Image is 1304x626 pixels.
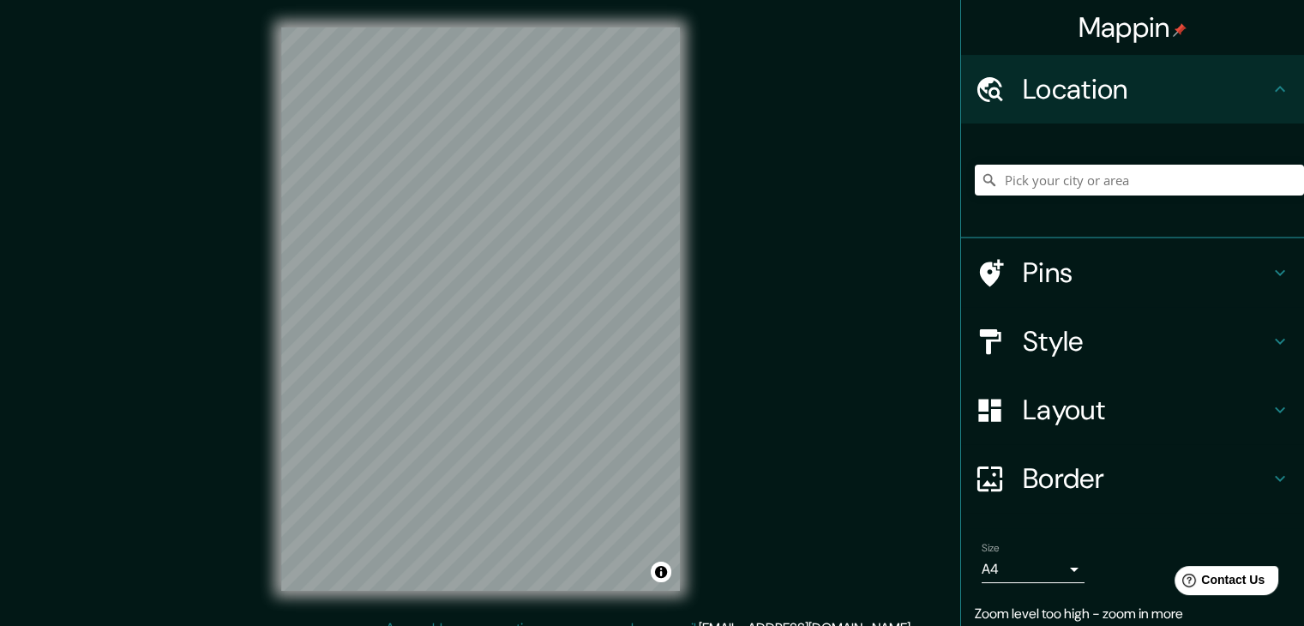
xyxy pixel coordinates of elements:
div: A4 [982,556,1085,583]
h4: Location [1023,72,1270,106]
img: pin-icon.png [1173,23,1187,37]
button: Toggle attribution [651,562,671,582]
h4: Mappin [1079,10,1187,45]
h4: Layout [1023,393,1270,427]
canvas: Map [281,27,680,591]
div: Style [961,307,1304,376]
div: Border [961,444,1304,513]
div: Location [961,55,1304,123]
div: Layout [961,376,1304,444]
iframe: Help widget launcher [1151,559,1285,607]
label: Size [982,541,1000,556]
h4: Style [1023,324,1270,358]
h4: Border [1023,461,1270,496]
input: Pick your city or area [975,165,1304,196]
h4: Pins [1023,256,1270,290]
p: Zoom level too high - zoom in more [975,604,1290,624]
div: Pins [961,238,1304,307]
